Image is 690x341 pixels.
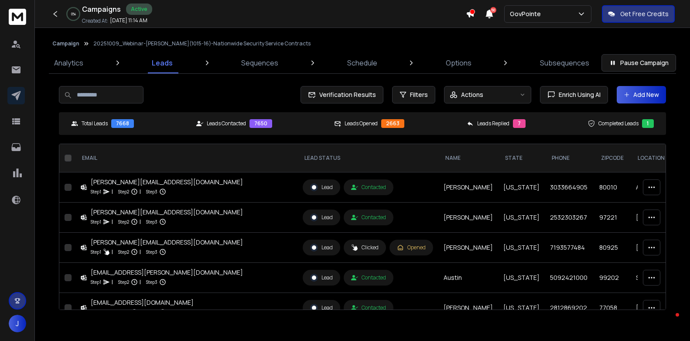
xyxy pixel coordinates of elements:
div: Contacted [351,274,386,281]
p: Step 3 [146,187,157,196]
div: Contacted [351,184,386,191]
div: [EMAIL_ADDRESS][PERSON_NAME][DOMAIN_NAME] [91,268,243,277]
p: Total Leads [82,120,108,127]
span: Enrich Using AI [555,90,601,99]
p: Step 2 [118,278,129,286]
td: [PERSON_NAME] [438,233,498,263]
td: [US_STATE] [498,203,545,233]
p: | [112,278,113,286]
p: Step 1 [91,308,101,317]
div: Contacted [351,214,386,221]
h1: Campaigns [82,4,121,14]
td: 2812869202 [545,293,594,323]
p: Step 1 [91,187,101,196]
div: [EMAIL_ADDRESS][DOMAIN_NAME] [91,298,194,307]
p: Leads Replied [477,120,509,127]
div: Lead [310,274,333,282]
div: Lead [310,304,333,312]
p: | [140,217,141,226]
td: 80010 [594,172,631,203]
span: Verification Results [316,90,376,99]
a: Options [441,52,477,73]
div: [PERSON_NAME][EMAIL_ADDRESS][DOMAIN_NAME] [91,208,243,217]
div: 7668 [111,119,134,128]
td: 7193577484 [545,233,594,263]
button: J [9,315,26,332]
p: Step 1 [91,278,101,286]
p: Leads Contacted [207,120,246,127]
p: GovPointe [510,10,544,18]
span: Filters [410,90,428,99]
p: | [140,248,141,256]
th: LEAD STATUS [297,144,438,172]
th: EMAIL [75,144,297,172]
div: Lead [310,183,333,191]
p: [DATE] 11:14 AM [110,17,147,24]
p: 20251009_Webinar-[PERSON_NAME](1015-16)-Nationwide Security Service Contracts [93,40,311,47]
p: Schedule [347,58,377,68]
td: 80925 [594,233,631,263]
div: 1 [642,119,654,128]
button: Get Free Credits [602,5,675,23]
div: [PERSON_NAME][EMAIL_ADDRESS][DOMAIN_NAME] [91,178,243,186]
p: | [112,248,113,256]
div: 7650 [249,119,272,128]
p: | [140,278,141,286]
td: 2532303267 [545,203,594,233]
td: 77058 [594,293,631,323]
th: NAME [438,144,498,172]
div: Active [126,3,152,15]
p: | [112,187,113,196]
th: Phone [545,144,594,172]
p: | [112,308,113,317]
div: Clicked [351,244,379,251]
td: 99202 [594,263,631,293]
td: [PERSON_NAME] [438,203,498,233]
p: Step 3 [146,217,157,226]
td: [US_STATE] [498,172,545,203]
a: Leads [147,52,178,73]
a: Sequences [236,52,284,73]
p: | [112,217,113,226]
p: Analytics [54,58,83,68]
td: 5092421000 [545,263,594,293]
th: Zipcode [594,144,631,172]
td: [PERSON_NAME] [438,172,498,203]
p: Completed Leads [598,120,639,127]
p: Step 1 [91,248,101,256]
p: Leads Opened [345,120,378,127]
a: Schedule [342,52,383,73]
p: Step 2 [118,217,129,226]
span: 50 [490,7,496,13]
a: Analytics [49,52,89,73]
button: Verification Results [301,86,383,103]
td: 3033664905 [545,172,594,203]
div: [PERSON_NAME][EMAIL_ADDRESS][DOMAIN_NAME] [91,238,243,247]
button: Enrich Using AI [540,86,608,103]
p: Leads [152,58,173,68]
p: 0 % [71,11,76,17]
td: [US_STATE] [498,293,545,323]
p: Created At: [82,17,108,24]
p: Sequences [241,58,278,68]
p: Subsequences [540,58,589,68]
button: Campaign [52,40,79,47]
div: Lead [310,244,333,251]
div: Opened [397,244,426,251]
p: Step 3 [146,278,157,286]
p: Step 3 [146,248,157,256]
div: 2663 [381,119,404,128]
p: | [140,308,141,317]
td: Austin [438,263,498,293]
button: Add New [617,86,666,103]
p: Step 2 [118,308,129,317]
p: | [140,187,141,196]
p: Step 2 [118,187,129,196]
a: Subsequences [535,52,594,73]
p: Options [446,58,471,68]
p: Actions [461,90,483,99]
td: [US_STATE] [498,263,545,293]
td: [PERSON_NAME] [438,293,498,323]
p: Step 3 [146,308,157,317]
